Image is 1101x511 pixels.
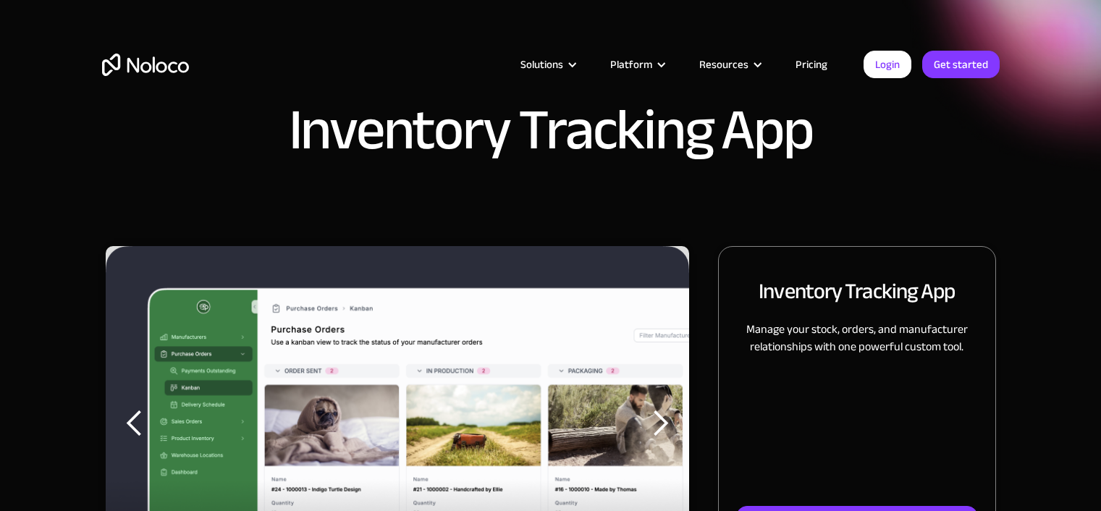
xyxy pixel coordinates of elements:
[922,51,1000,78] a: Get started
[736,321,977,355] p: Manage your stock, orders, and manufacturer relationships with one powerful custom tool.
[520,55,563,74] div: Solutions
[864,51,911,78] a: Login
[289,101,813,159] h1: Inventory Tracking App
[777,55,845,74] a: Pricing
[759,276,955,306] h2: Inventory Tracking App
[699,55,748,74] div: Resources
[610,55,652,74] div: Platform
